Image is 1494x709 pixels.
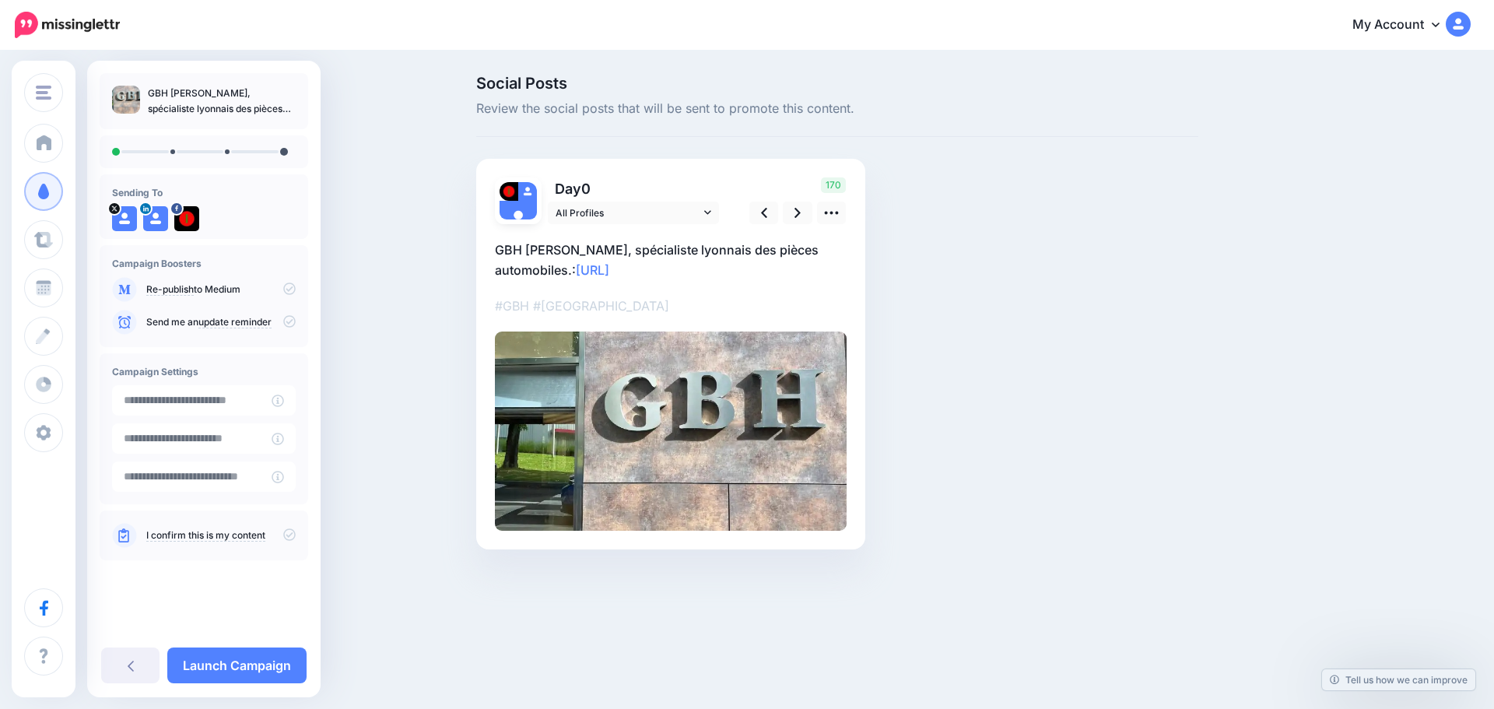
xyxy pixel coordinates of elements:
[821,177,846,193] span: 170
[548,202,719,224] a: All Profiles
[500,201,537,238] img: user_default_image.png
[500,182,518,201] img: 474871652_1172320894900914_7635307436973398141_n-bsa152193.jpg
[112,206,137,231] img: user_default_image.png
[36,86,51,100] img: menu.png
[146,529,265,542] a: I confirm this is my content
[548,177,721,200] p: Day
[146,283,194,296] a: Re-publish
[495,296,847,316] p: #GBH #[GEOGRAPHIC_DATA]
[112,187,296,198] h4: Sending To
[174,206,199,231] img: 474871652_1172320894900914_7635307436973398141_n-bsa152193.jpg
[112,258,296,269] h4: Campaign Boosters
[518,182,537,201] img: user_default_image.png
[146,283,296,297] p: to Medium
[1322,669,1475,690] a: Tell us how we can improve
[556,205,700,221] span: All Profiles
[581,181,591,197] span: 0
[112,86,140,114] img: 9c63ac68ca3b7f1aea1e20febd49d41f_thumb.jpg
[495,332,847,530] img: 9c63ac68ca3b7f1aea1e20febd49d41f.jpg
[476,75,1198,91] span: Social Posts
[476,99,1198,119] span: Review the social posts that will be sent to promote this content.
[143,206,168,231] img: user_default_image.png
[146,315,296,329] p: Send me an
[112,366,296,377] h4: Campaign Settings
[148,86,296,117] p: GBH [PERSON_NAME], spécialiste lyonnais des pièces automobiles.
[495,240,847,280] p: GBH [PERSON_NAME], spécialiste lyonnais des pièces automobiles.:
[15,12,120,38] img: Missinglettr
[1337,6,1471,44] a: My Account
[198,316,272,328] a: update reminder
[576,262,609,278] a: [URL]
